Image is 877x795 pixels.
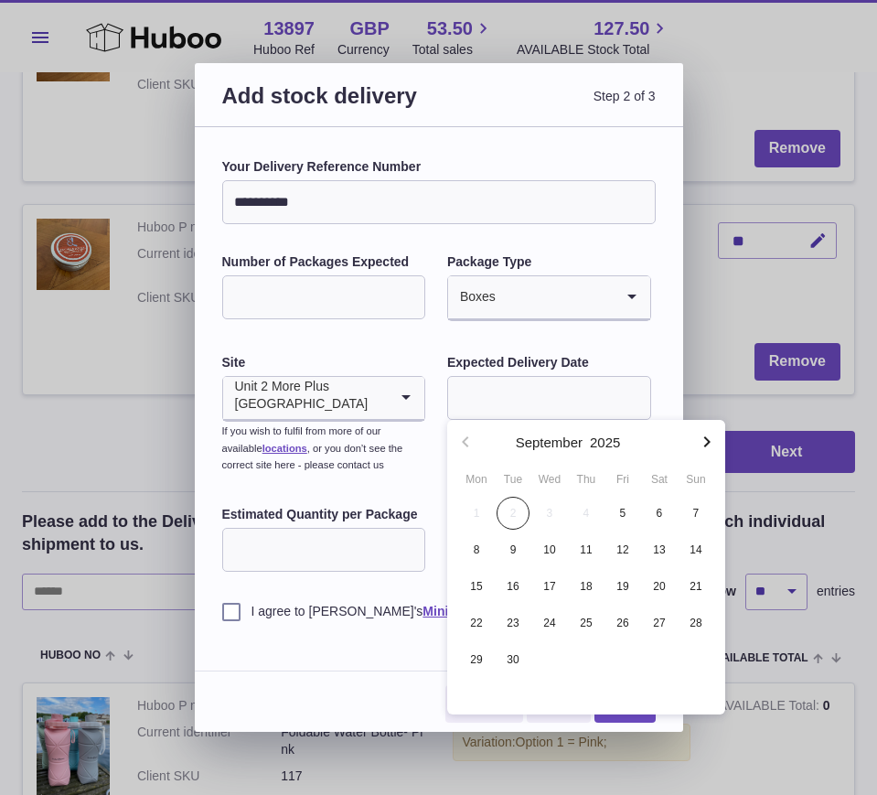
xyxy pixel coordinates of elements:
span: Step 2 of 3 [439,81,656,132]
span: 28 [679,607,712,639]
h3: Add stock delivery [222,81,439,132]
button: 6 [641,495,678,532]
button: September [516,435,583,449]
button: 2025 [590,435,620,449]
div: Wed [531,471,568,488]
span: 21 [679,570,712,603]
label: Expected Delivery Date [447,354,651,371]
button: 8 [458,532,495,568]
div: Fri [604,471,641,488]
input: Search for option [223,414,389,457]
button: 23 [495,605,531,641]
div: Sat [641,471,678,488]
div: Search for option [448,276,650,320]
label: Site [222,354,426,371]
label: Your Delivery Reference Number [222,158,656,176]
span: 11 [570,533,603,566]
span: 10 [533,533,566,566]
span: 17 [533,570,566,603]
div: Search for option [223,377,425,421]
a: Cancel [445,685,522,723]
span: 16 [497,570,529,603]
button: 15 [458,568,495,605]
button: 13 [641,532,678,568]
span: 7 [679,497,712,530]
div: Mon [458,471,495,488]
span: 22 [460,607,493,639]
button: 4 [568,495,604,532]
a: Minimum Delivery Requirements [422,604,621,618]
label: Package Type [447,253,651,271]
button: 10 [531,532,568,568]
label: Estimated Quantity per Package [222,506,426,523]
button: 26 [604,605,641,641]
button: 24 [531,605,568,641]
span: Unit 2 More Plus [GEOGRAPHIC_DATA] [223,377,389,414]
button: 20 [641,568,678,605]
button: 29 [458,641,495,678]
span: 30 [497,643,529,676]
button: 17 [531,568,568,605]
button: 9 [495,532,531,568]
div: Tue [495,471,531,488]
span: 1 [460,497,493,530]
button: 12 [604,532,641,568]
span: 4 [570,497,603,530]
span: 29 [460,643,493,676]
button: 25 [568,605,604,641]
input: Search for option [497,276,614,318]
label: I agree to [PERSON_NAME]'s [222,603,656,620]
span: 25 [570,607,603,639]
button: 3 [531,495,568,532]
label: Number of Packages Expected [222,253,426,271]
span: 8 [460,533,493,566]
span: 27 [643,607,676,639]
div: Sun [678,471,714,488]
span: 20 [643,570,676,603]
button: 2 [495,495,531,532]
span: 12 [606,533,639,566]
button: 21 [678,568,714,605]
span: 23 [497,607,529,639]
button: 14 [678,532,714,568]
button: 22 [458,605,495,641]
span: Boxes [448,276,497,318]
button: 5 [604,495,641,532]
span: 2 [497,497,529,530]
button: 11 [568,532,604,568]
small: If you wish to fulfil from more of our available , or you don’t see the correct site here - pleas... [222,425,403,471]
button: 18 [568,568,604,605]
span: 9 [497,533,529,566]
span: 14 [679,533,712,566]
span: 15 [460,570,493,603]
button: 27 [641,605,678,641]
span: 19 [606,570,639,603]
button: 1 [458,495,495,532]
span: 26 [606,607,639,639]
button: 28 [678,605,714,641]
span: 5 [606,497,639,530]
span: 3 [533,497,566,530]
span: 13 [643,533,676,566]
div: Thu [568,471,604,488]
button: 7 [678,495,714,532]
span: 24 [533,607,566,639]
button: 30 [495,641,531,678]
button: 19 [604,568,641,605]
button: 16 [495,568,531,605]
span: 18 [570,570,603,603]
span: 6 [643,497,676,530]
